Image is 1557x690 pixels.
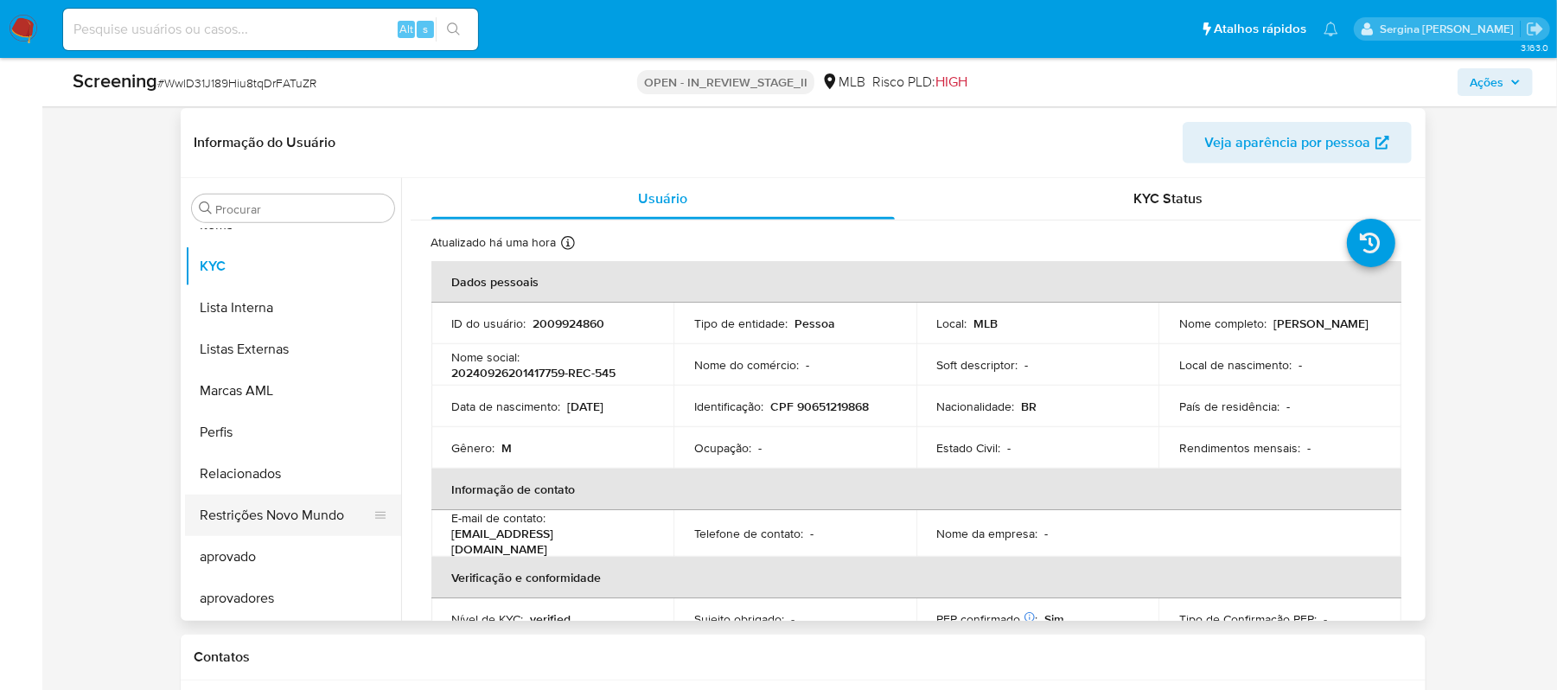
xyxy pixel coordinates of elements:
p: - [1307,440,1311,456]
span: Veja aparência por pessoa [1205,122,1371,163]
p: - [806,357,809,373]
p: [DATE] [568,399,604,414]
p: Local : [937,316,967,331]
p: Nome da empresa : [937,526,1038,541]
button: Listas Externas [185,329,401,370]
p: OPEN - IN_REVIEW_STAGE_II [637,70,814,94]
span: Alt [399,21,413,37]
p: Tipo de Confirmação PEP : [1179,611,1317,627]
p: Pessoa [794,316,835,331]
button: aprovado [185,536,401,578]
a: Sair [1526,20,1544,38]
button: Relacionados [185,453,401,495]
p: Identificação : [694,399,763,414]
p: 20240926201417759-REC-545 [452,365,616,380]
p: - [1286,399,1290,414]
span: Ações [1470,68,1503,96]
button: Perfis [185,412,401,453]
span: Usuário [638,188,687,208]
th: Informação de contato [431,469,1401,510]
p: Nome completo : [1179,316,1267,331]
p: Nome social : [452,349,520,365]
p: sergina.neta@mercadolivre.com [1380,21,1520,37]
p: Nível de KYC : [452,611,524,627]
h1: Contatos [195,648,1412,666]
b: Screening [73,67,157,94]
th: Dados pessoais [431,261,1401,303]
button: Ações [1458,68,1533,96]
p: M [502,440,513,456]
div: MLB [821,73,865,92]
p: Sujeito obrigado : [694,611,784,627]
p: ID do usuário : [452,316,526,331]
button: Veja aparência por pessoa [1183,122,1412,163]
button: search-icon [436,17,471,42]
p: Atualizado há uma hora [431,234,557,251]
p: [EMAIL_ADDRESS][DOMAIN_NAME] [452,526,647,557]
p: - [1025,357,1029,373]
p: - [1008,440,1011,456]
span: HIGH [935,72,967,92]
p: verified [531,611,571,627]
th: Verificação e conformidade [431,557,1401,598]
button: Marcas AML [185,370,401,412]
input: Pesquise usuários ou casos... [63,18,478,41]
span: s [423,21,428,37]
p: 2009924860 [533,316,605,331]
button: Restrições Novo Mundo [185,495,387,536]
span: Risco PLD: [872,73,967,92]
p: Tipo de entidade : [694,316,788,331]
p: MLB [974,316,999,331]
span: 3.163.0 [1521,41,1548,54]
p: Data de nascimento : [452,399,561,414]
p: Rendimentos mensais : [1179,440,1300,456]
span: # WwlD31J189Hiu8tqDrFATuZR [157,74,316,92]
p: BR [1022,399,1037,414]
button: Procurar [199,201,213,215]
p: Gênero : [452,440,495,456]
p: CPF 90651219868 [770,399,869,414]
p: Estado Civil : [937,440,1001,456]
p: - [1299,357,1302,373]
button: Lista Interna [185,287,401,329]
p: - [791,611,794,627]
p: Local de nascimento : [1179,357,1292,373]
p: Nacionalidade : [937,399,1015,414]
p: Nome do comércio : [694,357,799,373]
h1: Informação do Usuário [195,134,336,151]
p: - [1045,526,1049,541]
span: Atalhos rápidos [1214,20,1306,38]
button: aprovadores [185,578,401,619]
p: - [1324,611,1327,627]
button: KYC [185,246,401,287]
a: Notificações [1324,22,1338,36]
p: País de residência : [1179,399,1279,414]
p: [PERSON_NAME] [1273,316,1369,331]
p: - [810,526,814,541]
p: Telefone de contato : [694,526,803,541]
p: E-mail de contato : [452,510,546,526]
p: Sim [1045,611,1065,627]
input: Procurar [216,201,387,217]
p: PEP confirmado : [937,611,1038,627]
p: - [758,440,762,456]
p: Ocupação : [694,440,751,456]
p: Soft descriptor : [937,357,1018,373]
span: KYC Status [1133,188,1203,208]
